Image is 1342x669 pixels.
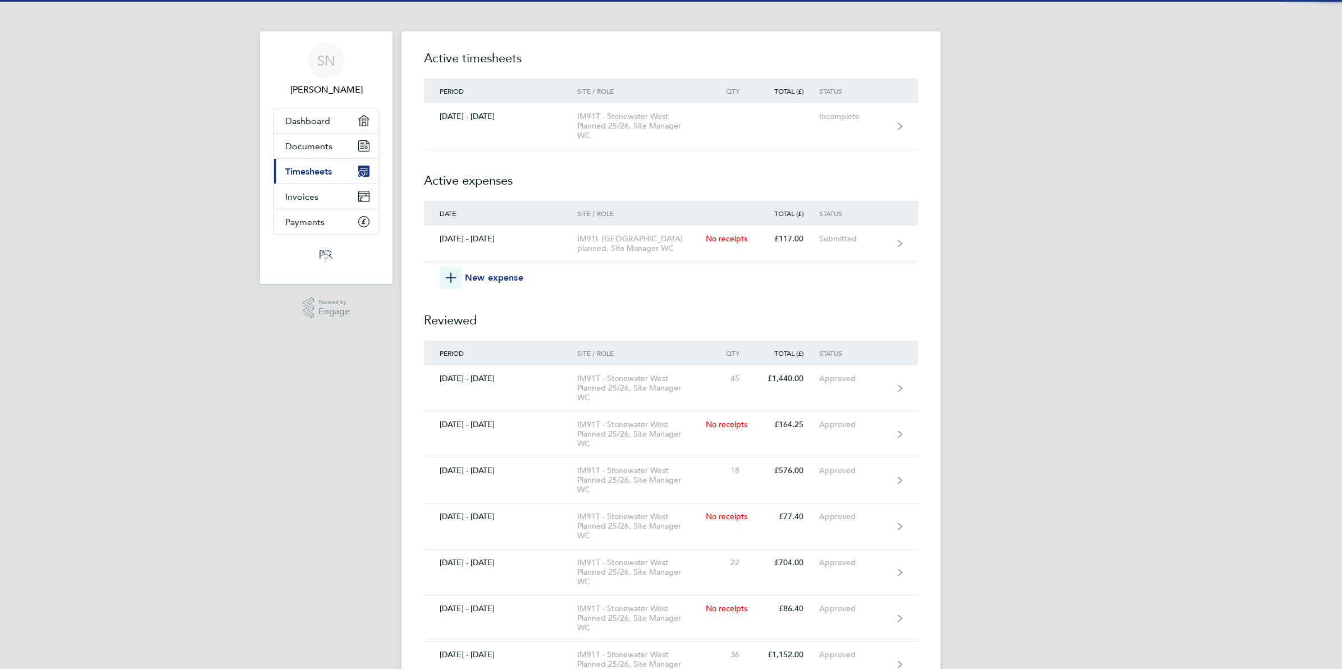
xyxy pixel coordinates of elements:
[819,87,888,95] div: Status
[819,112,888,121] div: Incomplete
[755,234,819,244] div: £117.00
[577,349,706,357] div: Site / Role
[424,420,577,429] div: [DATE] - [DATE]
[424,365,918,411] a: [DATE] - [DATE]IM91T - Stonewater West Planned 25/26, Site Manager WC45£1,440.00Approved
[424,457,918,503] a: [DATE] - [DATE]IM91T - Stonewater West Planned 25/26, Site Manager WC18£576.00Approved
[819,558,888,567] div: Approved
[577,234,706,253] div: IM91L [GEOGRAPHIC_DATA] planned, Site Manager WC
[706,604,755,613] div: No receipts
[285,116,330,126] span: Dashboard
[424,374,577,383] div: [DATE] - [DATE]
[285,141,332,152] span: Documents
[706,466,755,475] div: 18
[440,267,523,289] button: New expense
[755,512,819,521] div: £77.40
[819,349,888,357] div: Status
[424,512,577,521] div: [DATE] - [DATE]
[285,217,325,227] span: Payments
[424,604,577,613] div: [DATE] - [DATE]
[424,411,918,457] a: [DATE] - [DATE]IM91T - Stonewater West Planned 25/26, Site Manager WCNo receipts£164.25Approved
[706,650,755,659] div: 36
[274,209,378,234] a: Payments
[424,650,577,659] div: [DATE] - [DATE]
[755,558,819,567] div: £704.00
[424,112,577,121] div: [DATE] - [DATE]
[318,307,350,317] span: Engage
[424,549,918,595] a: [DATE] - [DATE]IM91T - Stonewater West Planned 25/26, Site Manager WC22£704.00Approved
[465,271,523,285] span: New expense
[577,209,706,217] div: Site / Role
[819,374,888,383] div: Approved
[819,650,888,659] div: Approved
[273,43,379,97] a: SN[PERSON_NAME]
[755,466,819,475] div: £576.00
[755,374,819,383] div: £1,440.00
[819,234,888,244] div: Submitted
[317,53,335,68] span: SN
[273,246,379,264] a: Go to home page
[424,103,918,149] a: [DATE] - [DATE]IM91T - Stonewater West Planned 25/26, Site Manager WCIncomplete
[755,604,819,613] div: £86.40
[577,374,706,402] div: IM91T - Stonewater West Planned 25/26, Site Manager WC
[706,349,755,357] div: Qty
[424,226,918,262] a: [DATE] - [DATE]IM91L [GEOGRAPHIC_DATA] planned, Site Manager WCNo receipts£117.00Submitted
[706,374,755,383] div: 45
[819,512,888,521] div: Approved
[706,234,755,244] div: No receipts
[274,184,378,209] a: Invoices
[424,234,577,244] div: [DATE] - [DATE]
[755,420,819,429] div: £164.25
[577,87,706,95] div: Site / Role
[755,349,819,357] div: Total (£)
[424,289,918,341] h2: Reviewed
[285,166,332,177] span: Timesheets
[577,558,706,586] div: IM91T - Stonewater West Planned 25/26, Site Manager WC
[819,466,888,475] div: Approved
[424,149,918,201] h2: Active expenses
[285,191,318,202] span: Invoices
[819,604,888,613] div: Approved
[260,31,392,284] nav: Main navigation
[274,108,378,133] a: Dashboard
[424,209,577,217] div: Date
[577,512,706,540] div: IM91T - Stonewater West Planned 25/26, Site Manager WC
[755,87,819,95] div: Total (£)
[274,159,378,184] a: Timesheets
[706,558,755,567] div: 22
[424,558,577,567] div: [DATE] - [DATE]
[440,86,464,95] span: Period
[316,246,336,264] img: psrsolutions-logo-retina.png
[706,512,755,521] div: No receipts
[440,349,464,358] span: Period
[318,297,350,307] span: Powered by
[819,209,888,217] div: Status
[273,83,379,97] span: Steve Nickless
[755,209,819,217] div: Total (£)
[424,49,918,79] h2: Active timesheets
[819,420,888,429] div: Approved
[577,112,706,140] div: IM91T - Stonewater West Planned 25/26, Site Manager WC
[424,466,577,475] div: [DATE] - [DATE]
[577,420,706,448] div: IM91T - Stonewater West Planned 25/26, Site Manager WC
[274,134,378,158] a: Documents
[755,650,819,659] div: £1,152.00
[706,87,755,95] div: Qty
[424,503,918,549] a: [DATE] - [DATE]IM91T - Stonewater West Planned 25/26, Site Manager WCNo receipts£77.40Approved
[577,466,706,494] div: IM91T - Stonewater West Planned 25/26, Site Manager WC
[303,297,350,319] a: Powered byEngage
[706,420,755,429] div: No receipts
[577,604,706,633] div: IM91T - Stonewater West Planned 25/26, Site Manager WC
[424,595,918,641] a: [DATE] - [DATE]IM91T - Stonewater West Planned 25/26, Site Manager WCNo receipts£86.40Approved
